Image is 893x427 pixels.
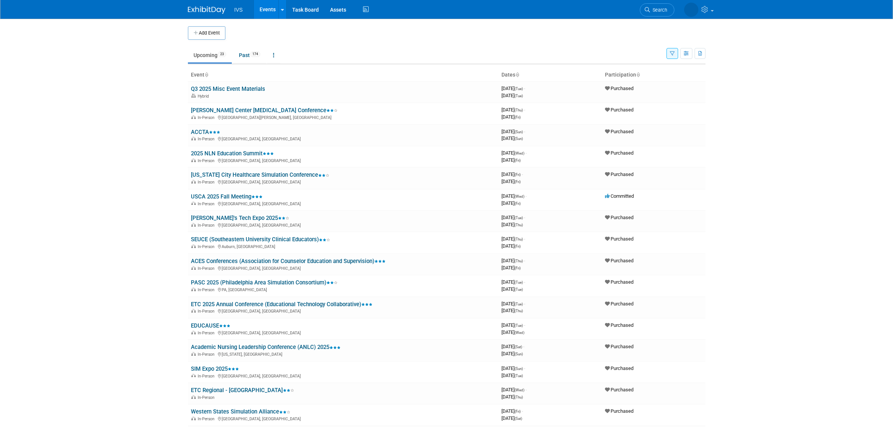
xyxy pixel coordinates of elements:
span: (Tue) [515,87,523,91]
span: (Fri) [515,409,521,413]
span: (Sun) [515,367,523,371]
span: (Sun) [515,352,523,356]
span: [DATE] [501,301,525,307]
span: - [522,408,523,414]
span: [DATE] [501,279,525,285]
span: (Wed) [515,151,524,155]
span: (Thu) [515,223,523,227]
a: Search [640,3,674,17]
span: In-Person [198,115,217,120]
span: - [525,150,527,156]
img: In-Person Event [191,374,196,377]
span: (Fri) [515,180,521,184]
span: (Fri) [515,244,521,248]
span: Committed [605,193,634,199]
span: Purchased [605,236,633,242]
img: In-Person Event [191,287,196,291]
a: EDUCAUSE [191,322,230,329]
span: (Tue) [515,280,523,284]
a: SIM Expo 2025 [191,365,239,372]
div: [GEOGRAPHIC_DATA], [GEOGRAPHIC_DATA] [191,373,495,379]
span: - [524,236,525,242]
a: Upcoming23 [188,48,232,62]
a: [US_STATE] City Healthcare Simulation Conference [191,171,329,178]
span: (Tue) [515,302,523,306]
span: Purchased [605,279,633,285]
span: - [524,86,525,91]
span: [DATE] [501,329,524,335]
a: Q3 2025 Misc Event Materials [191,86,265,92]
span: (Fri) [515,115,521,119]
div: [GEOGRAPHIC_DATA], [GEOGRAPHIC_DATA] [191,200,495,206]
span: [DATE] [501,387,527,392]
img: In-Person Event [191,180,196,183]
span: [DATE] [501,171,523,177]
div: [GEOGRAPHIC_DATA], [GEOGRAPHIC_DATA] [191,265,495,271]
img: In-Person Event [191,331,196,334]
span: - [522,171,523,177]
img: ExhibitDay [188,6,225,14]
a: Sort by Start Date [515,72,519,78]
th: Dates [498,69,602,81]
span: (Thu) [515,395,523,399]
div: Auburn, [GEOGRAPHIC_DATA] [191,243,495,249]
span: (Fri) [515,201,521,206]
a: Academic Nursing Leadership Conference (ANLC) 2025 [191,344,341,350]
span: [DATE] [501,135,523,141]
span: [DATE] [501,114,521,120]
span: - [523,344,524,349]
span: (Thu) [515,237,523,241]
span: In-Person [198,395,217,400]
span: (Fri) [515,173,521,177]
span: (Tue) [515,216,523,220]
a: ACES Conferences (Association for Counselor Education and Supervision) [191,258,386,265]
span: In-Person [198,180,217,185]
span: [DATE] [501,86,525,91]
span: [DATE] [501,157,521,163]
span: IVS [234,7,243,13]
span: In-Person [198,309,217,314]
span: [DATE] [501,258,525,263]
span: (Sun) [515,137,523,141]
span: In-Person [198,158,217,163]
span: [DATE] [501,129,525,134]
img: In-Person Event [191,137,196,140]
div: [GEOGRAPHIC_DATA], [GEOGRAPHIC_DATA] [191,329,495,335]
div: [US_STATE], [GEOGRAPHIC_DATA] [191,351,495,357]
span: (Tue) [515,374,523,378]
span: [DATE] [501,200,521,206]
img: In-Person Event [191,115,196,119]
span: Purchased [605,86,633,91]
span: In-Person [198,287,217,292]
span: [DATE] [501,193,527,199]
th: Participation [602,69,705,81]
span: [DATE] [501,93,523,98]
span: Purchased [605,215,633,220]
span: 174 [250,51,260,57]
img: In-Person Event [191,352,196,356]
img: In-Person Event [191,244,196,248]
a: Western States Simulation Alliance [191,408,290,415]
span: [DATE] [501,322,525,328]
img: Hybrid Event [191,94,196,98]
span: [DATE] [501,394,523,400]
span: Purchased [605,365,633,371]
span: - [524,301,525,307]
span: Purchased [605,129,633,134]
span: [DATE] [501,222,523,227]
span: Purchased [605,150,633,156]
a: [PERSON_NAME]'s Tech Expo 2025 [191,215,289,221]
a: Past174 [233,48,266,62]
span: - [524,129,525,134]
span: [DATE] [501,265,521,271]
span: [DATE] [501,344,524,349]
span: (Sat) [515,345,522,349]
span: [DATE] [501,150,527,156]
img: Kyle Shelstad [684,3,698,17]
span: [DATE] [501,373,523,378]
span: Purchased [605,258,633,263]
img: In-Person Event [191,201,196,205]
span: In-Person [198,416,217,421]
span: (Sun) [515,130,523,134]
div: PA, [GEOGRAPHIC_DATA] [191,286,495,292]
